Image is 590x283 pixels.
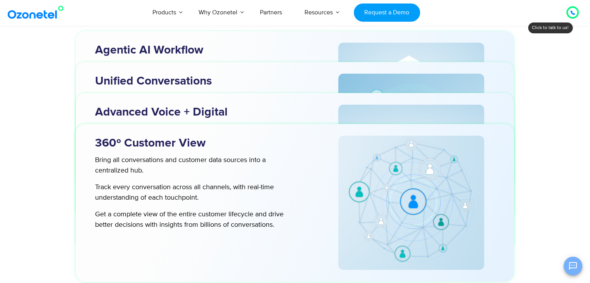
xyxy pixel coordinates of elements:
[95,182,296,203] p: Track every conversation across all channels, with real-time understanding of each touchpoint.
[95,105,312,120] h3: Advanced Voice + Digital
[95,74,312,89] h3: Unified Conversations
[95,136,312,151] h3: 360º Customer View
[95,155,296,176] p: Bring all conversations and customer data sources into a centralized hub.
[354,3,420,22] a: Request a Demo
[95,43,312,58] h3: Agentic AI Workflow
[564,257,582,275] button: Open chat
[95,209,296,230] p: Get a complete view of the entire customer lifecycle and drive better decisions with insights fro...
